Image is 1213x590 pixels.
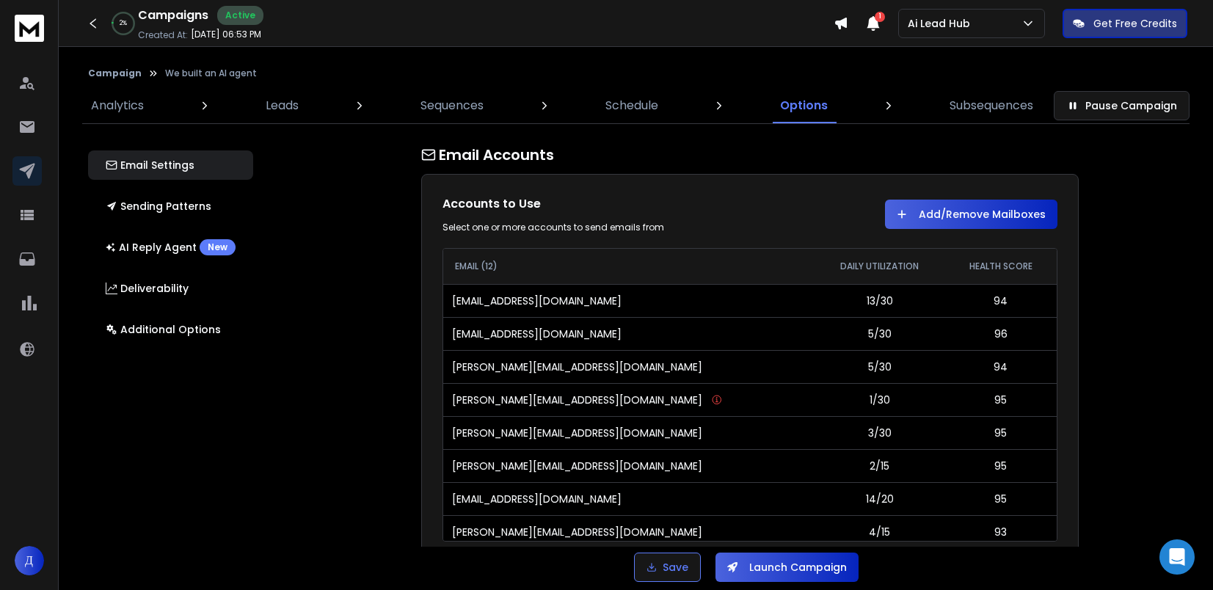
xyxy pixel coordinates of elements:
a: Schedule [597,88,667,123]
a: Sequences [412,88,492,123]
td: 13/30 [814,284,945,317]
button: Д [15,546,44,575]
p: Ai Lead Hub [908,16,976,31]
p: [EMAIL_ADDRESS][DOMAIN_NAME] [452,294,622,308]
p: Get Free Credits [1093,16,1177,31]
th: DAILY UTILIZATION [814,249,945,284]
td: 95 [945,416,1057,449]
a: Options [771,88,837,123]
td: 94 [945,350,1057,383]
p: [EMAIL_ADDRESS][DOMAIN_NAME] [452,327,622,341]
td: 93 [945,515,1057,548]
button: Campaign [88,68,142,79]
a: Leads [257,88,307,123]
button: Additional Options [88,315,253,344]
p: Created At: [138,29,188,41]
td: 95 [945,482,1057,515]
p: AI Reply Agent [106,239,236,255]
h1: Campaigns [138,7,208,24]
div: Open Intercom Messenger [1159,539,1195,575]
td: 95 [945,449,1057,482]
img: logo [15,15,44,42]
a: Analytics [82,88,153,123]
p: Schedule [605,97,658,114]
p: [EMAIL_ADDRESS][DOMAIN_NAME] [452,492,622,506]
td: 5/30 [814,350,945,383]
td: 1/30 [814,383,945,416]
p: We built an AI agent [165,68,257,79]
td: 5/30 [814,317,945,350]
p: Sequences [420,97,484,114]
td: 96 [945,317,1057,350]
p: Deliverability [106,281,189,296]
button: Email Settings [88,150,253,180]
p: Options [780,97,828,114]
th: HEALTH SCORE [945,249,1057,284]
button: Deliverability [88,274,253,303]
button: Save [634,553,701,582]
th: EMAIL (12) [443,249,814,284]
p: [PERSON_NAME][EMAIL_ADDRESS][DOMAIN_NAME] [452,459,702,473]
button: Pause Campaign [1054,91,1190,120]
button: Get Free Credits [1063,9,1187,38]
button: Add/Remove Mailboxes [885,200,1057,229]
p: Analytics [91,97,144,114]
p: Leads [266,97,299,114]
div: Select one or more accounts to send emails from [442,222,735,233]
p: [PERSON_NAME][EMAIL_ADDRESS][DOMAIN_NAME] [452,426,702,440]
div: Active [217,6,263,25]
div: New [200,239,236,255]
p: Subsequences [950,97,1033,114]
button: Launch Campaign [715,553,859,582]
p: Additional Options [106,322,221,337]
td: 2/15 [814,449,945,482]
p: Email Settings [106,158,194,172]
p: Sending Patterns [106,199,211,214]
button: AI Reply AgentNew [88,233,253,262]
td: 4/15 [814,515,945,548]
p: [PERSON_NAME][EMAIL_ADDRESS][DOMAIN_NAME] [452,525,702,539]
span: 1 [875,12,885,22]
p: 2 % [120,19,127,28]
h1: Email Accounts [421,145,1079,165]
td: 3/30 [814,416,945,449]
td: 14/20 [814,482,945,515]
p: [PERSON_NAME][EMAIL_ADDRESS][DOMAIN_NAME] [452,360,702,374]
button: Sending Patterns [88,192,253,221]
h1: Accounts to Use [442,195,735,213]
p: [DATE] 06:53 PM [191,29,261,40]
td: 95 [945,383,1057,416]
p: [PERSON_NAME][EMAIL_ADDRESS][DOMAIN_NAME] [452,393,702,407]
td: 94 [945,284,1057,317]
a: Subsequences [941,88,1042,123]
